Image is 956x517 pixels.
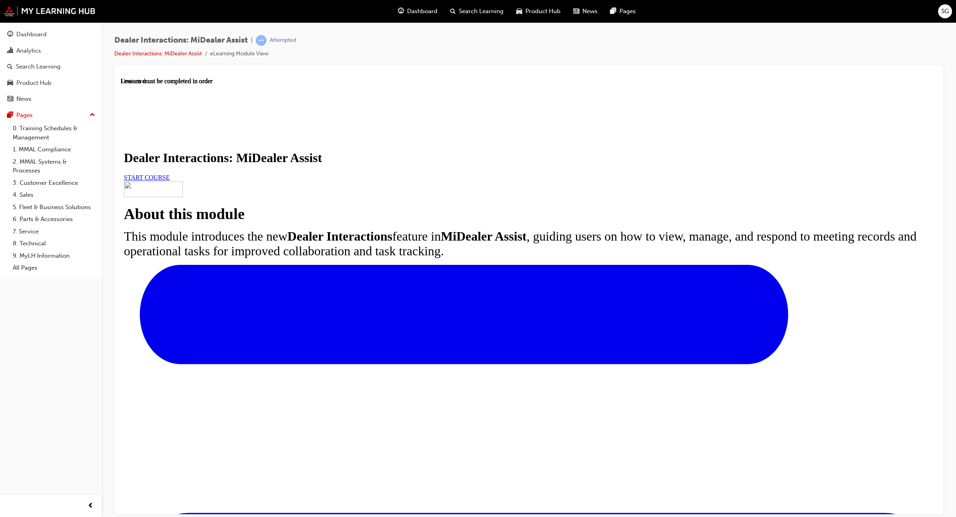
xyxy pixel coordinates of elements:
a: 8. Technical [10,237,98,250]
a: news-iconNews [567,3,604,20]
a: 7. Service [10,225,98,238]
span: prev-icon [88,501,94,511]
div: Search Learning [16,62,61,71]
span: learningRecordVerb_ATTEMPT-icon [256,35,266,46]
a: 3. Customer Excellence [10,177,98,189]
a: Dealer Interactions: MiDealer Assist [114,50,202,57]
span: news-icon [7,96,13,103]
a: Dashboard [3,27,98,42]
a: Product Hub [3,76,98,90]
span: News [582,7,597,16]
span: news-icon [573,6,579,16]
a: 4. Sales [10,189,98,201]
a: 2. MMAL Systems & Processes [10,156,98,177]
h1: Dealer Interactions: MiDealer Assist [3,73,813,88]
a: 5. Fleet & Business Solutions [10,201,98,213]
span: car-icon [7,80,13,87]
img: mmal [4,6,96,16]
div: Pages [16,111,33,120]
a: START COURSE [3,96,49,103]
span: pages-icon [610,6,616,16]
button: DashboardAnalyticsSearch LearningProduct HubNews [3,25,98,108]
a: 1. MMAL Compliance [10,143,98,156]
button: Pages [3,108,98,123]
div: Analytics [16,46,41,55]
a: 0. Training Schedules & Management [10,122,98,143]
span: Product Hub [525,7,560,16]
a: guage-iconDashboard [392,3,444,20]
span: guage-icon [7,31,13,38]
span: Dealer Interactions: MiDealer Assist [114,36,248,45]
div: Dashboard [16,30,47,39]
a: car-iconProduct Hub [510,3,567,20]
div: Product Hub [16,78,51,88]
span: car-icon [516,6,522,16]
li: eLearning Module View [210,49,268,59]
button: SG [938,4,952,18]
span: | [251,36,253,45]
span: Dashboard [407,7,437,16]
span: Search Learning [459,7,503,16]
a: 6. Parts & Accessories [10,213,98,225]
span: Pages [619,7,636,16]
span: SG [941,7,949,16]
span: pages-icon [7,112,13,119]
span: guage-icon [398,6,404,16]
span: chart-icon [7,47,13,55]
div: Attempted [270,37,296,44]
a: Search Learning [3,59,98,74]
div: News [16,94,31,104]
strong: MiDealer Assist [320,151,406,166]
strong: Dealer Interactions [167,151,272,166]
span: This module introduces the new feature in , guiding users on how to view, manage, and respond to ... [3,151,796,180]
a: pages-iconPages [604,3,642,20]
span: search-icon [7,63,13,70]
a: All Pages [10,262,98,274]
a: News [3,92,98,106]
a: Analytics [3,43,98,58]
a: search-iconSearch Learning [444,3,510,20]
a: 9. MyLH Information [10,250,98,262]
span: search-icon [450,6,456,16]
span: up-icon [90,110,95,120]
strong: About this module [3,128,124,145]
